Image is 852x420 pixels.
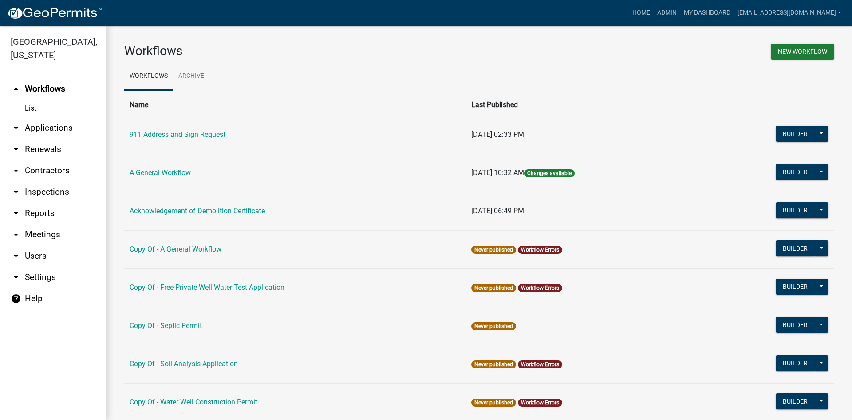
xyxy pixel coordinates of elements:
button: Builder [776,164,815,180]
a: Admin [654,4,680,21]
a: Workflow Errors [521,361,559,368]
span: Never published [471,246,516,254]
h3: Workflows [124,44,473,59]
span: [DATE] 10:32 AM [471,168,524,177]
span: Never published [471,284,516,292]
button: Builder [776,355,815,371]
a: Copy Of - A General Workflow [130,245,221,253]
a: A General Workflow [130,168,191,177]
i: arrow_drop_down [11,187,21,197]
button: Builder [776,240,815,256]
i: arrow_drop_down [11,165,21,176]
span: Changes available [524,169,575,177]
button: Builder [776,202,815,218]
a: Copy Of - Soil Analysis Application [130,360,238,368]
a: My Dashboard [680,4,734,21]
span: [DATE] 06:49 PM [471,207,524,215]
a: Workflow Errors [521,285,559,291]
i: arrow_drop_up [11,84,21,94]
button: New Workflow [771,44,834,60]
a: [EMAIL_ADDRESS][DOMAIN_NAME] [734,4,845,21]
i: arrow_drop_down [11,272,21,283]
i: arrow_drop_down [11,251,21,261]
i: arrow_drop_down [11,123,21,133]
a: 911 Address and Sign Request [130,130,225,139]
i: arrow_drop_down [11,144,21,155]
a: Workflow Errors [521,247,559,253]
span: Never published [471,360,516,368]
a: Acknowledgement of Demolition Certificate [130,207,265,215]
button: Builder [776,317,815,333]
button: Builder [776,279,815,295]
i: arrow_drop_down [11,208,21,219]
a: Copy Of - Water Well Construction Permit [130,398,257,406]
span: Never published [471,322,516,330]
a: Copy Of - Septic Permit [130,321,202,330]
span: [DATE] 02:33 PM [471,130,524,139]
button: Builder [776,126,815,142]
i: arrow_drop_down [11,229,21,240]
button: Builder [776,393,815,409]
a: Workflows [124,62,173,91]
a: Copy Of - Free Private Well Water Test Application [130,283,284,292]
span: Never published [471,399,516,407]
a: Archive [173,62,209,91]
a: Workflow Errors [521,400,559,406]
i: help [11,293,21,304]
th: Name [124,94,466,116]
th: Last Published [466,94,702,116]
a: Home [629,4,654,21]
